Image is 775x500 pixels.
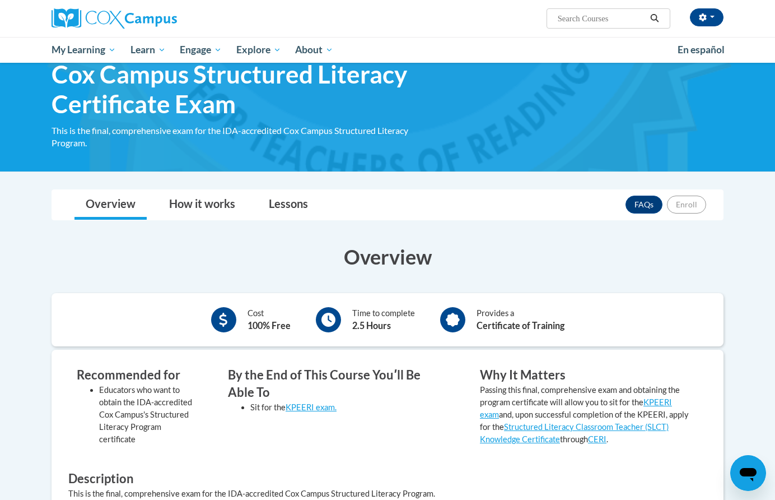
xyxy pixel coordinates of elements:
[646,12,663,25] button: Search
[52,59,438,119] span: Cox Campus Structured Literacy Certificate Exam
[667,196,706,214] button: Enroll
[52,43,116,57] span: My Learning
[557,12,646,25] input: Search Courses
[35,37,740,63] div: Main menu
[229,37,288,63] a: Explore
[130,43,166,57] span: Learn
[730,455,766,491] iframe: Button to launch messaging window, conversation in progress
[288,37,341,63] a: About
[352,307,415,332] div: Time to complete
[52,8,177,29] img: Cox Campus
[158,190,246,220] a: How it works
[228,367,446,401] h3: By the End of This Course Youʹll Be Able To
[286,402,337,412] a: KPEERI exam.
[52,8,264,29] a: Cox Campus
[352,320,391,331] b: 2.5 Hours
[180,43,222,57] span: Engage
[74,190,147,220] a: Overview
[250,401,446,414] li: Sit for the
[248,320,291,331] b: 100% Free
[236,43,281,57] span: Explore
[52,243,723,271] h3: Overview
[248,307,291,332] div: Cost
[295,43,333,57] span: About
[68,470,707,488] h3: Description
[480,384,698,446] p: Passing this final, comprehensive exam and obtaining the program certificate will allow you to si...
[678,44,725,55] span: En español
[625,196,662,214] a: FAQs
[690,8,723,26] button: Account Settings
[77,367,194,384] h3: Recommended for
[477,307,564,332] div: Provides a
[258,190,319,220] a: Lessons
[68,488,707,500] div: This is the final, comprehensive exam for the IDA-accredited Cox Campus Structured Literacy Program.
[670,38,732,62] a: En español
[480,367,698,384] h3: Why It Matters
[44,37,123,63] a: My Learning
[52,124,438,149] div: This is the final, comprehensive exam for the IDA-accredited Cox Campus Structured Literacy Program.
[480,422,669,444] a: Structured Literacy Classroom Teacher (SLCT) Knowledge Certificate
[480,397,672,419] a: KPEERI exam
[99,384,194,446] li: Educators who want to obtain the IDA-accredited Cox Campus's Structured Literacy Program certificate
[477,320,564,331] b: Certificate of Training
[172,37,229,63] a: Engage
[123,37,173,63] a: Learn
[588,434,606,444] a: CERI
